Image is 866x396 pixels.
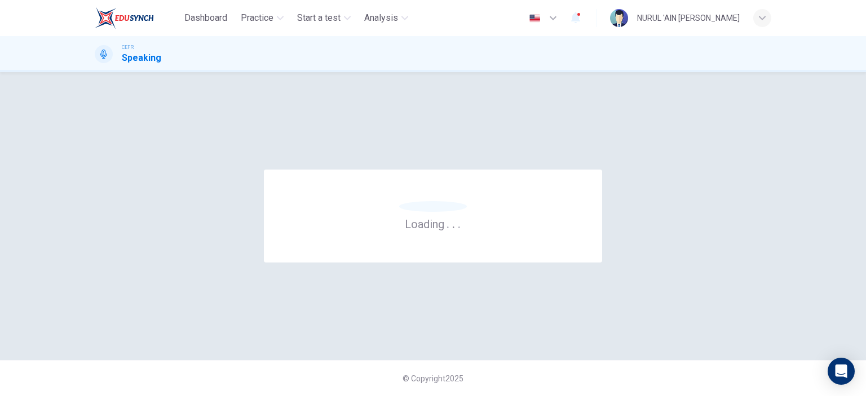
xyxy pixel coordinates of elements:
h6: . [446,213,450,232]
span: CEFR [122,43,134,51]
img: EduSynch logo [95,7,154,29]
h1: Speaking [122,51,161,65]
h6: . [452,213,456,232]
span: Analysis [364,11,398,25]
h6: Loading [405,216,461,231]
button: Start a test [293,8,355,28]
div: Open Intercom Messenger [828,358,855,385]
span: Dashboard [184,11,227,25]
span: © Copyright 2025 [403,374,463,383]
button: Analysis [360,8,413,28]
div: NURUL 'AIN [PERSON_NAME] [637,11,740,25]
img: Profile picture [610,9,628,27]
span: Start a test [297,11,341,25]
button: Dashboard [180,8,232,28]
button: Practice [236,8,288,28]
a: EduSynch logo [95,7,180,29]
img: en [528,14,542,23]
span: Practice [241,11,273,25]
h6: . [457,213,461,232]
